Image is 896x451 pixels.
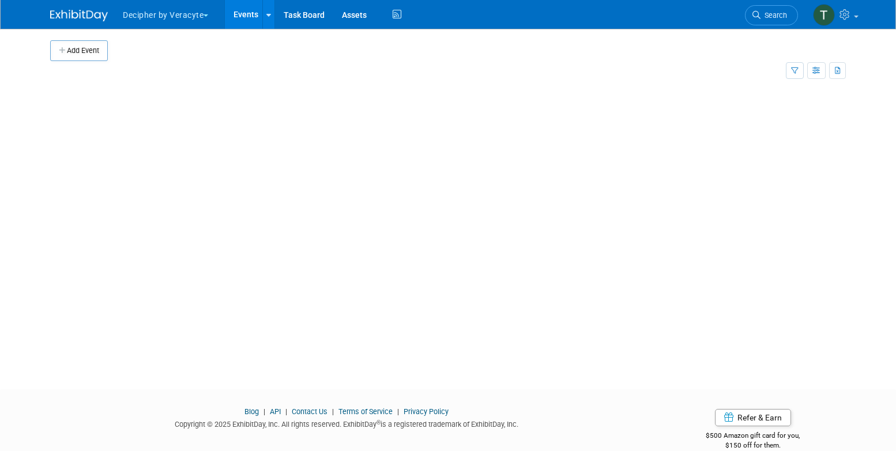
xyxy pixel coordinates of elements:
[660,441,846,450] div: $150 off for them.
[50,40,108,61] button: Add Event
[244,407,259,416] a: Blog
[745,5,798,25] a: Search
[660,423,846,450] div: $500 Amazon gift card for you,
[283,407,290,416] span: |
[715,409,791,426] a: Refer & Earn
[292,407,327,416] a: Contact Us
[50,10,108,21] img: ExhibitDay
[813,4,835,26] img: Tony Alvarado
[394,407,402,416] span: |
[761,11,787,20] span: Search
[270,407,281,416] a: API
[377,419,381,426] sup: ®
[329,407,337,416] span: |
[261,407,268,416] span: |
[50,416,643,430] div: Copyright © 2025 ExhibitDay, Inc. All rights reserved. ExhibitDay is a registered trademark of Ex...
[338,407,393,416] a: Terms of Service
[404,407,449,416] a: Privacy Policy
